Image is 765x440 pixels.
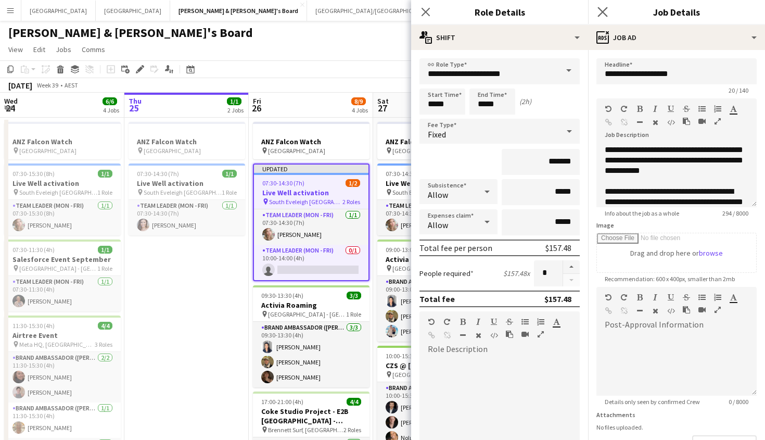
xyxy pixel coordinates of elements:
[377,122,494,159] app-job-card: ANZ Falcon Watch [GEOGRAPHIC_DATA]
[459,331,466,340] button: Horizontal Line
[428,190,448,200] span: Allow
[129,200,245,235] app-card-role: Team Leader (Mon - Fri)1/107:30-14:30 (7h)[PERSON_NAME]
[4,331,121,340] h3: Airtree Event
[8,45,23,54] span: View
[82,45,105,54] span: Comms
[652,293,659,301] button: Italic
[714,105,721,113] button: Ordered List
[519,97,531,106] div: (2h)
[261,292,303,299] span: 09:30-13:30 (4h)
[261,398,303,406] span: 17:00-21:00 (4h)
[342,198,360,206] span: 2 Roles
[588,25,765,50] div: Job Ad
[227,106,244,114] div: 2 Jobs
[714,117,721,125] button: Fullscreen
[596,423,757,431] div: No files uploaded.
[4,200,121,235] app-card-role: Team Leader (Mon - Fri)1/107:30-15:30 (8h)[PERSON_NAME]
[97,265,112,272] span: 1 Role
[683,117,690,125] button: Paste as plain text
[103,106,119,114] div: 4 Jobs
[95,341,112,348] span: 3 Roles
[222,188,237,196] span: 1 Role
[667,293,674,301] button: Underline
[605,105,612,113] button: Undo
[253,137,369,146] h3: ANZ Falcon Watch
[4,122,121,159] div: ANZ Falcon Watch [GEOGRAPHIC_DATA]
[377,255,494,264] h3: Activia Roaming
[343,426,361,434] span: 2 Roles
[428,129,446,140] span: Fixed
[545,243,571,253] div: $157.48
[251,102,261,114] span: 26
[253,164,369,281] app-job-card: Updated07:30-14:30 (7h)1/2Live Well activation South Eveleigh [GEOGRAPHIC_DATA]2 RolesTeam Leader...
[78,43,109,56] a: Comms
[553,318,560,326] button: Text Color
[386,352,440,360] span: 10:00-15:30 (5h30m)
[563,260,580,274] button: Increase
[96,1,170,21] button: [GEOGRAPHIC_DATA]
[4,43,27,56] a: View
[3,102,18,114] span: 24
[129,122,245,159] app-job-card: ANZ Falcon Watch [GEOGRAPHIC_DATA]
[253,122,369,159] app-job-card: ANZ Falcon Watch [GEOGRAPHIC_DATA]
[596,275,743,283] span: Recommendation: 600 x 400px, smaller than 2mb
[537,330,544,338] button: Fullscreen
[377,276,494,342] app-card-role: Brand Ambassador ([DATE])3/309:00-13:00 (4h)[PERSON_NAME][PERSON_NAME][PERSON_NAME]
[720,86,757,94] span: 20 / 140
[698,306,706,314] button: Insert video
[636,118,643,127] button: Horizontal Line
[98,170,112,178] span: 1/1
[377,164,494,235] div: 07:30-14:30 (7h)1/1Live Well activation South Eveleigh [GEOGRAPHIC_DATA]1 RoleTeam Leader ([DATE]...
[714,293,721,301] button: Ordered List
[52,43,75,56] a: Jobs
[351,97,366,105] span: 8/9
[253,322,369,387] app-card-role: Brand Ambassador ([PERSON_NAME])3/309:30-13:30 (4h)[PERSON_NAME][PERSON_NAME][PERSON_NAME]
[129,96,142,106] span: Thu
[443,318,451,326] button: Redo
[254,165,368,173] div: Updated
[227,97,241,105] span: 1/1
[347,292,361,299] span: 3/3
[652,105,659,113] button: Italic
[4,255,121,264] h3: Salesforce Event September
[377,240,494,342] app-job-card: 09:00-13:00 (4h)3/3Activia Roaming [GEOGRAPHIC_DATA] - [GEOGRAPHIC_DATA]1 RoleBrand Ambassador ([...
[459,318,466,326] button: Bold
[377,361,494,370] h3: CZS @ [GEOGRAPHIC_DATA]
[392,147,450,155] span: [GEOGRAPHIC_DATA]
[620,293,628,301] button: Redo
[667,105,674,113] button: Underline
[730,105,737,113] button: Text Color
[428,220,448,230] span: Allow
[714,209,757,217] span: 294 / 8000
[4,164,121,235] div: 07:30-15:30 (8h)1/1Live Well activation South Eveleigh [GEOGRAPHIC_DATA]1 RoleTeam Leader (Mon - ...
[269,198,342,206] span: South Eveleigh [GEOGRAPHIC_DATA]
[490,318,498,326] button: Underline
[19,341,95,348] span: Meta HQ, [GEOGRAPHIC_DATA]
[4,352,121,403] app-card-role: Brand Ambassador ([PERSON_NAME])2/211:30-15:30 (4h)[PERSON_NAME][PERSON_NAME]
[596,411,635,419] label: Attachments
[475,331,482,340] button: Clear Formatting
[33,45,45,54] span: Edit
[667,307,674,315] button: HTML Code
[506,318,513,326] button: Strikethrough
[19,188,97,196] span: South Eveleigh [GEOGRAPHIC_DATA]
[419,269,474,278] label: People required
[222,170,237,178] span: 1/1
[4,137,121,146] h3: ANZ Falcon Watch
[4,179,121,188] h3: Live Well activation
[521,318,529,326] button: Unordered List
[714,306,721,314] button: Fullscreen
[19,265,97,272] span: [GEOGRAPHIC_DATA] - [GEOGRAPHIC_DATA]
[636,307,643,315] button: Horizontal Line
[667,118,674,127] button: HTML Code
[376,102,389,114] span: 27
[253,285,369,387] div: 09:30-13:30 (4h)3/3Activia Roaming [GEOGRAPHIC_DATA] - [GEOGRAPHIC_DATA]1 RoleBrand Ambassador ([...
[730,293,737,301] button: Text Color
[596,209,687,217] span: Info about the job as a whole
[377,179,494,188] h3: Live Well activation
[307,1,441,21] button: [GEOGRAPHIC_DATA]/[GEOGRAPHIC_DATA]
